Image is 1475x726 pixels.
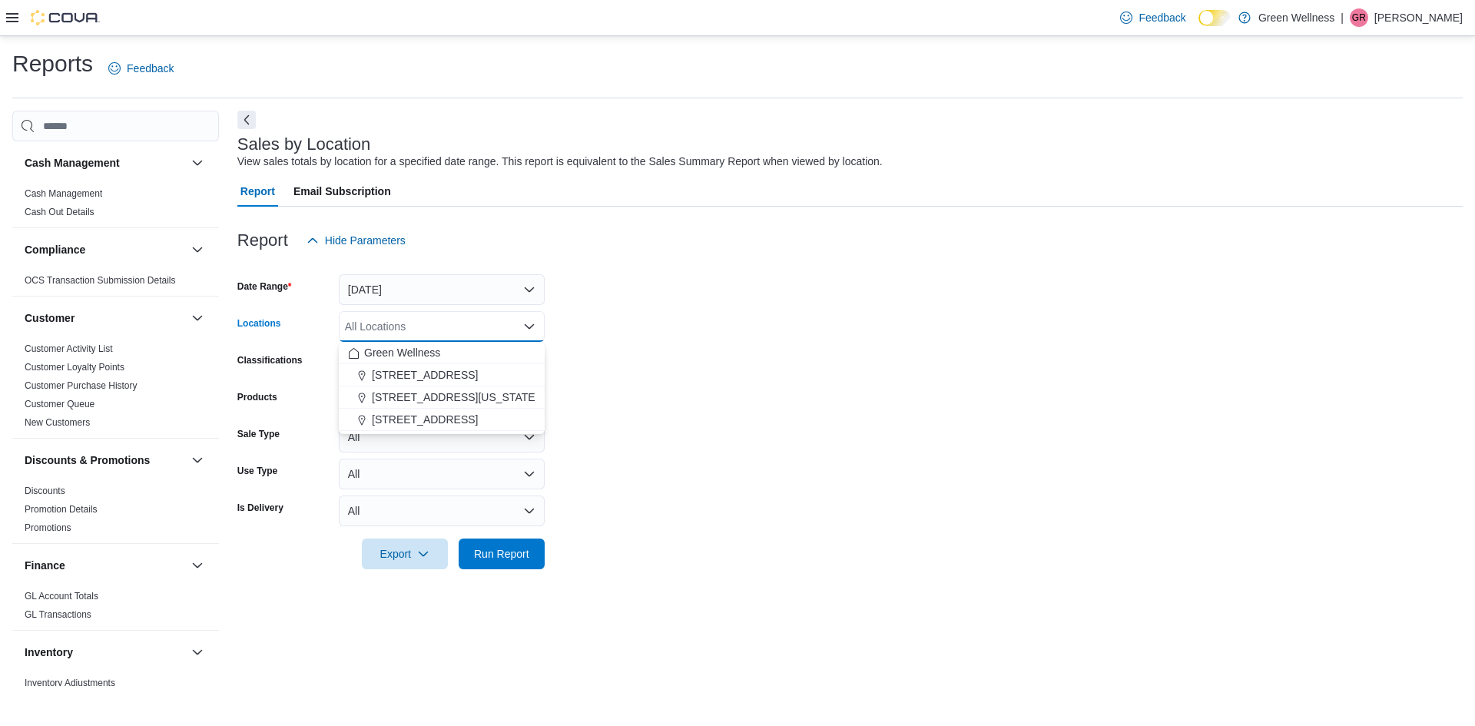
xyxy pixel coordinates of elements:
[1198,10,1231,26] input: Dark Mode
[188,451,207,469] button: Discounts & Promotions
[237,231,288,250] h3: Report
[237,428,280,440] label: Sale Type
[12,48,93,79] h1: Reports
[1374,8,1463,27] p: [PERSON_NAME]
[371,539,439,569] span: Export
[240,176,275,207] span: Report
[25,485,65,497] span: Discounts
[188,643,207,661] button: Inventory
[237,154,883,170] div: View sales totals by location for a specified date range. This report is equivalent to the Sales ...
[25,678,115,688] a: Inventory Adjustments
[339,459,545,489] button: All
[237,135,371,154] h3: Sales by Location
[1198,26,1199,27] span: Dark Mode
[25,503,98,515] span: Promotion Details
[1350,8,1368,27] div: George Reese
[364,345,440,360] span: Green Wellness
[25,417,90,428] a: New Customers
[237,280,292,293] label: Date Range
[372,367,478,383] span: [STREET_ADDRESS]
[339,422,545,453] button: All
[25,416,90,429] span: New Customers
[31,10,100,25] img: Cova
[372,390,539,405] span: [STREET_ADDRESS][US_STATE]
[102,53,180,84] a: Feedback
[1341,8,1344,27] p: |
[12,340,219,438] div: Customer
[339,274,545,305] button: [DATE]
[12,184,219,227] div: Cash Management
[25,558,185,573] button: Finance
[188,309,207,327] button: Customer
[25,155,185,171] button: Cash Management
[25,275,176,286] a: OCS Transaction Submission Details
[300,225,412,256] button: Hide Parameters
[25,207,94,217] a: Cash Out Details
[1352,8,1366,27] span: GR
[474,546,529,562] span: Run Report
[293,176,391,207] span: Email Subscription
[237,502,283,514] label: Is Delivery
[25,362,124,373] a: Customer Loyalty Points
[25,343,113,355] span: Customer Activity List
[339,386,545,409] button: [STREET_ADDRESS][US_STATE]
[237,111,256,129] button: Next
[362,539,448,569] button: Export
[25,361,124,373] span: Customer Loyalty Points
[237,465,277,477] label: Use Type
[25,645,185,660] button: Inventory
[1139,10,1185,25] span: Feedback
[25,310,185,326] button: Customer
[25,398,94,410] span: Customer Queue
[372,412,478,427] span: [STREET_ADDRESS]
[25,504,98,515] a: Promotion Details
[25,380,138,391] a: Customer Purchase History
[1114,2,1192,33] a: Feedback
[325,233,406,248] span: Hide Parameters
[25,274,176,287] span: OCS Transaction Submission Details
[25,453,185,468] button: Discounts & Promotions
[339,496,545,526] button: All
[25,486,65,496] a: Discounts
[339,342,545,364] button: Green Wellness
[127,61,174,76] span: Feedback
[25,591,98,602] a: GL Account Totals
[523,320,535,333] button: Close list of options
[25,522,71,533] a: Promotions
[25,590,98,602] span: GL Account Totals
[12,587,219,630] div: Finance
[25,453,150,468] h3: Discounts & Promotions
[25,187,102,200] span: Cash Management
[25,188,102,199] a: Cash Management
[25,677,115,689] span: Inventory Adjustments
[12,482,219,543] div: Discounts & Promotions
[25,310,75,326] h3: Customer
[25,155,120,171] h3: Cash Management
[339,409,545,431] button: [STREET_ADDRESS]
[25,399,94,409] a: Customer Queue
[25,242,85,257] h3: Compliance
[12,271,219,296] div: Compliance
[188,240,207,259] button: Compliance
[188,154,207,172] button: Cash Management
[25,522,71,534] span: Promotions
[25,343,113,354] a: Customer Activity List
[25,558,65,573] h3: Finance
[1258,8,1334,27] p: Green Wellness
[237,317,281,330] label: Locations
[339,364,545,386] button: [STREET_ADDRESS]
[237,391,277,403] label: Products
[25,206,94,218] span: Cash Out Details
[237,354,303,366] label: Classifications
[25,242,185,257] button: Compliance
[25,609,91,620] a: GL Transactions
[459,539,545,569] button: Run Report
[25,380,138,392] span: Customer Purchase History
[25,608,91,621] span: GL Transactions
[339,342,545,431] div: Choose from the following options
[188,556,207,575] button: Finance
[25,645,73,660] h3: Inventory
